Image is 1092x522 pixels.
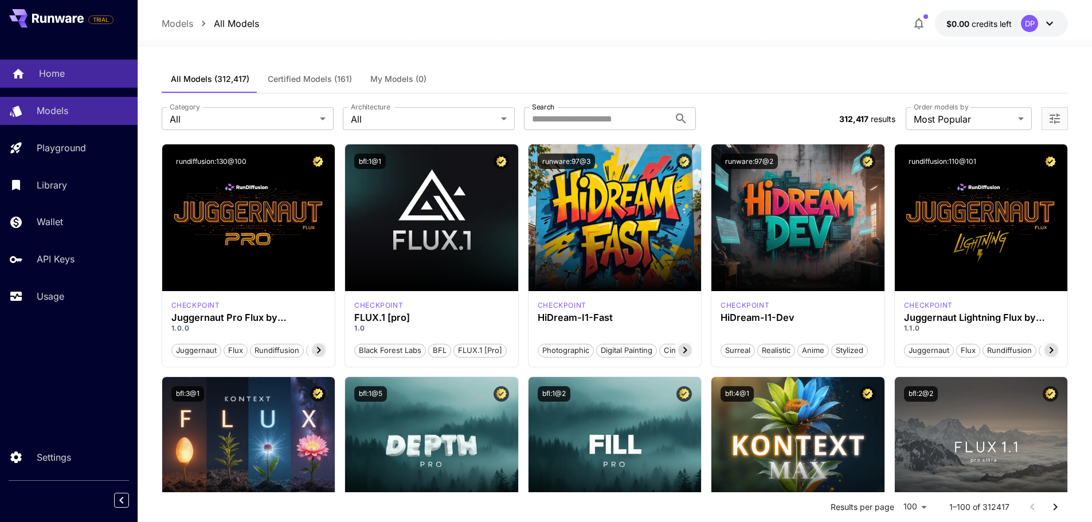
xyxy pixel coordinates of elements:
[538,345,593,356] span: Photographic
[454,345,506,356] span: FLUX.1 [pro]
[914,112,1013,126] span: Most Popular
[721,154,778,169] button: runware:97@2
[171,300,220,311] div: FLUX.1 D
[946,18,1012,30] div: $0.00
[905,345,953,356] span: juggernaut
[983,343,1036,358] button: rundiffusion
[935,10,1068,37] button: $0.00DP
[721,345,754,356] span: Surreal
[660,345,703,356] span: Cinematic
[123,490,138,511] div: Collapse sidebar
[1039,345,1073,356] span: schnell
[162,17,193,30] p: Models
[1044,496,1067,519] button: Go to next page
[904,154,981,169] button: rundiffusion:110@101
[171,323,326,333] p: 1.0.0
[370,74,426,84] span: My Models (0)
[351,112,496,126] span: All
[355,345,425,356] span: Black Forest Labs
[251,345,303,356] span: rundiffusion
[171,312,326,323] h3: Juggernaut Pro Flux by RunDiffusion
[721,312,875,323] h3: HiDream-I1-Dev
[310,386,326,402] button: Certified Model – Vetted for best performance and includes a commercial license.
[171,74,249,84] span: All Models (312,417)
[171,386,204,402] button: bfl:3@1
[538,154,595,169] button: runware:97@3
[351,102,390,112] label: Architecture
[532,102,554,112] label: Search
[904,312,1059,323] h3: Juggernaut Lightning Flux by RunDiffusion
[956,343,980,358] button: flux
[37,141,86,155] p: Playground
[268,74,352,84] span: Certified Models (161)
[538,386,570,402] button: bfl:1@2
[88,13,113,26] span: Add your payment card to enable full platform functionality.
[354,312,509,323] h3: FLUX.1 [pro]
[37,215,63,229] p: Wallet
[860,154,875,169] button: Certified Model – Vetted for best performance and includes a commercial license.
[37,104,68,117] p: Models
[596,343,657,358] button: Digital Painting
[1039,343,1074,358] button: schnell
[170,112,315,126] span: All
[839,114,868,124] span: 312,417
[354,343,426,358] button: Black Forest Labs
[983,345,1036,356] span: rundiffusion
[538,343,594,358] button: Photographic
[1048,112,1062,126] button: Open more filters
[89,15,113,24] span: TRIAL
[37,289,64,303] p: Usage
[721,300,769,311] p: checkpoint
[171,343,221,358] button: juggernaut
[798,345,828,356] span: Anime
[171,300,220,311] p: checkpoint
[597,345,656,356] span: Digital Painting
[224,345,247,356] span: flux
[904,343,954,358] button: juggernaut
[114,493,129,508] button: Collapse sidebar
[899,499,931,515] div: 100
[1021,15,1038,32] div: DP
[676,386,692,402] button: Certified Model – Vetted for best performance and includes a commercial license.
[494,386,509,402] button: Certified Model – Vetted for best performance and includes a commercial license.
[904,323,1059,333] p: 1.1.0
[37,252,75,266] p: API Keys
[453,343,507,358] button: FLUX.1 [pro]
[538,312,692,323] h3: HiDream-I1-Fast
[1043,386,1058,402] button: Certified Model – Vetted for best performance and includes a commercial license.
[429,345,451,356] span: BFL
[904,300,953,311] p: checkpoint
[494,154,509,169] button: Certified Model – Vetted for best performance and includes a commercial license.
[39,66,65,80] p: Home
[860,386,875,402] button: Certified Model – Vetted for best performance and includes a commercial license.
[306,343,327,358] button: pro
[214,17,259,30] p: All Models
[831,343,868,358] button: Stylized
[354,300,403,311] p: checkpoint
[162,17,259,30] nav: breadcrumb
[224,343,248,358] button: flux
[37,450,71,464] p: Settings
[354,300,403,311] div: fluxpro
[904,386,938,402] button: bfl:2@2
[949,501,1009,513] p: 1–100 of 312417
[310,154,326,169] button: Certified Model – Vetted for best performance and includes a commercial license.
[972,19,1012,29] span: credits left
[170,102,200,112] label: Category
[354,323,509,333] p: 1.0
[757,343,795,358] button: Realistic
[307,345,327,356] span: pro
[957,345,980,356] span: flux
[758,345,794,356] span: Realistic
[914,102,968,112] label: Order models by
[428,343,451,358] button: BFL
[538,300,586,311] p: checkpoint
[721,343,755,358] button: Surreal
[832,345,867,356] span: Stylized
[871,114,895,124] span: results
